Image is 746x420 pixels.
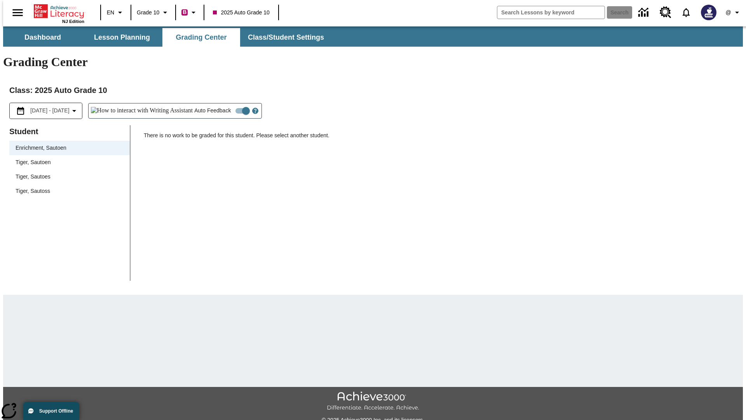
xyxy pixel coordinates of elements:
img: Achieve3000 Differentiate Accelerate Achieve [327,392,419,411]
a: Home [34,3,84,19]
div: Tiger, Sautoss [9,184,130,198]
button: Profile/Settings [721,5,746,19]
button: Select the date range menu item [13,106,79,115]
button: Language: EN, Select a language [103,5,128,19]
div: Home [34,3,84,24]
span: B [183,7,186,17]
div: Tiger, Sautoes [9,170,130,184]
span: [DATE] - [DATE] [30,107,70,115]
span: Grade 10 [137,9,159,17]
span: @ [725,9,731,17]
p: There is no work to be graded for this student. Please select another student. [144,131,737,145]
button: Select a new avatar [696,2,721,23]
h1: Grading Center [3,55,743,69]
span: EN [107,9,114,17]
button: Open Help for Writing Assistant [249,103,261,118]
a: Data Center [634,2,655,23]
span: 2025 Auto Grade 10 [213,9,269,17]
svg: Collapse Date Range Filter [70,106,79,115]
div: Enrichment, Sautoen [9,141,130,155]
button: Lesson Planning [83,28,161,47]
span: Enrichment, Sautoen [16,144,124,152]
img: How to interact with Writing Assistant [91,107,193,115]
span: Tiger, Sautoss [16,187,124,195]
button: Grading Center [162,28,240,47]
a: Notifications [676,2,696,23]
button: Class/Student Settings [242,28,330,47]
span: Tiger, Sautoen [16,158,124,166]
button: Grade: Grade 10, Select a grade [134,5,173,19]
span: Tiger, Sautoes [16,173,124,181]
button: Boost Class color is violet red. Change class color [178,5,201,19]
h2: Class : 2025 Auto Grade 10 [9,84,737,96]
div: Tiger, Sautoen [9,155,130,170]
button: Dashboard [4,28,82,47]
span: Support Offline [39,408,73,414]
input: search field [497,6,605,19]
p: Student [9,125,130,138]
span: NJ Edition [62,19,84,24]
span: Auto Feedback [194,107,231,115]
button: Open side menu [6,1,29,24]
div: SubNavbar [3,26,743,47]
img: Avatar [701,5,716,20]
button: Support Offline [23,402,79,420]
a: Resource Center, Will open in new tab [655,2,676,23]
div: SubNavbar [3,28,331,47]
